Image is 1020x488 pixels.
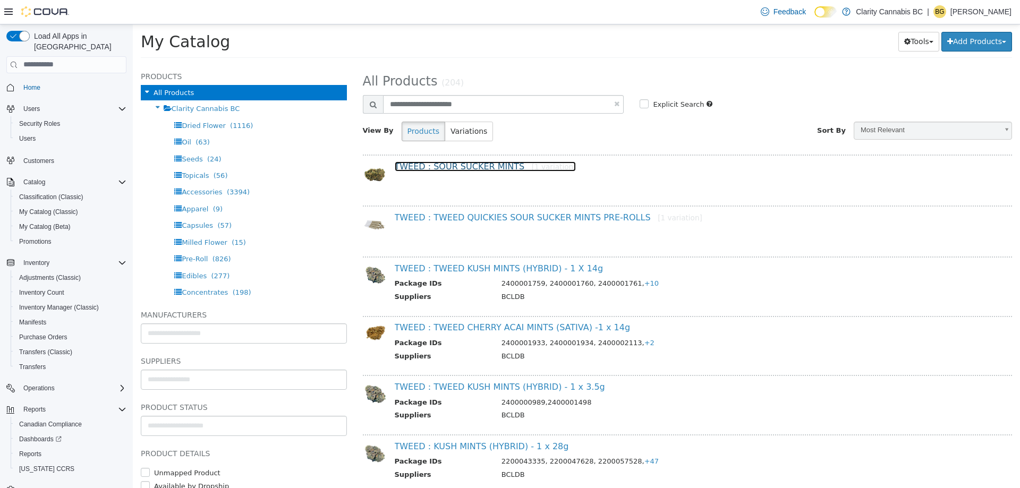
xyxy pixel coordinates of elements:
[935,5,944,18] span: BG
[19,382,126,395] span: Operations
[756,1,810,22] a: Feedback
[23,83,40,92] span: Home
[49,264,95,272] span: Concentrates
[23,157,54,165] span: Customers
[49,114,58,122] span: Oil
[19,81,126,94] span: Home
[230,299,254,317] img: 150
[230,239,254,260] img: 150
[15,271,126,284] span: Adjustments (Classic)
[721,98,865,114] span: Most Relevant
[11,219,131,234] button: My Catalog (Beta)
[19,176,126,189] span: Catalog
[269,97,312,117] button: Products
[63,114,77,122] span: (63)
[927,5,929,18] p: |
[773,6,806,17] span: Feedback
[15,271,85,284] a: Adjustments (Classic)
[312,97,360,117] button: Variations
[19,303,99,312] span: Inventory Manager (Classic)
[15,132,126,145] span: Users
[19,288,64,297] span: Inventory Count
[49,164,89,172] span: Accessories
[262,445,361,458] th: Suppliers
[11,270,131,285] button: Adjustments (Classic)
[369,255,526,263] span: 2400001759, 2400001760, 2400001761,
[230,49,305,64] span: All Products
[21,6,69,17] img: Cova
[814,6,837,18] input: Dark Mode
[11,330,131,345] button: Purchase Orders
[19,256,54,269] button: Inventory
[15,463,126,475] span: Washington CCRS
[262,239,471,249] a: TWEED : TWEED KUSH MINTS (HYBRID) - 1 X 14g
[80,230,98,238] span: (826)
[11,345,131,359] button: Transfers (Classic)
[19,273,81,282] span: Adjustments (Classic)
[19,81,45,94] a: Home
[8,8,97,27] span: My Catalog
[11,447,131,461] button: Reports
[19,318,46,327] span: Manifests
[15,286,126,299] span: Inventory Count
[15,418,86,431] a: Canadian Compliance
[230,102,261,110] span: View By
[39,80,107,88] span: Clarity Cannabis BC
[74,131,89,139] span: (24)
[15,316,126,329] span: Manifests
[262,386,361,399] th: Suppliers
[19,465,74,473] span: [US_STATE] CCRS
[2,381,131,396] button: Operations
[49,147,76,155] span: Topicals
[100,264,118,272] span: (198)
[11,285,131,300] button: Inventory Count
[15,448,46,460] a: Reports
[15,361,50,373] a: Transfers
[361,327,856,340] td: BCLDB
[856,5,923,18] p: Clarity Cannabis BC
[950,5,1011,18] p: [PERSON_NAME]
[84,197,99,205] span: (57)
[11,204,131,219] button: My Catalog (Classic)
[81,147,95,155] span: (56)
[2,255,131,270] button: Inventory
[262,313,361,327] th: Package IDs
[19,237,52,246] span: Promotions
[230,189,254,212] img: 150
[11,432,131,447] a: Dashboards
[15,433,66,446] a: Dashboards
[15,220,75,233] a: My Catalog (Beta)
[15,117,126,130] span: Security Roles
[21,64,61,72] span: All Products
[15,433,126,446] span: Dashboards
[230,417,254,441] img: 150
[80,181,90,189] span: (9)
[15,463,79,475] a: [US_STATE] CCRS
[11,131,131,146] button: Users
[15,331,126,344] span: Purchase Orders
[11,300,131,315] button: Inventory Manager (Classic)
[11,315,131,330] button: Manifests
[15,301,103,314] a: Inventory Manager (Classic)
[49,197,80,205] span: Capsules
[15,346,76,358] a: Transfers (Classic)
[19,363,46,371] span: Transfers
[94,164,117,172] span: (3394)
[19,222,71,231] span: My Catalog (Beta)
[15,191,88,203] a: Classification (Classic)
[309,54,331,63] small: (204)
[361,445,856,458] td: BCLDB
[23,105,40,113] span: Users
[2,80,131,95] button: Home
[369,314,522,322] span: 2400001933, 2400001934, 2400002113,
[19,403,50,416] button: Reports
[19,457,96,467] label: Available by Dropship
[2,101,131,116] button: Users
[19,176,49,189] button: Catalog
[49,97,92,105] span: Dried Flower
[19,193,83,201] span: Classification (Classic)
[517,75,571,85] label: Explicit Search
[19,155,58,167] a: Customers
[15,286,69,299] a: Inventory Count
[809,7,879,27] button: Add Products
